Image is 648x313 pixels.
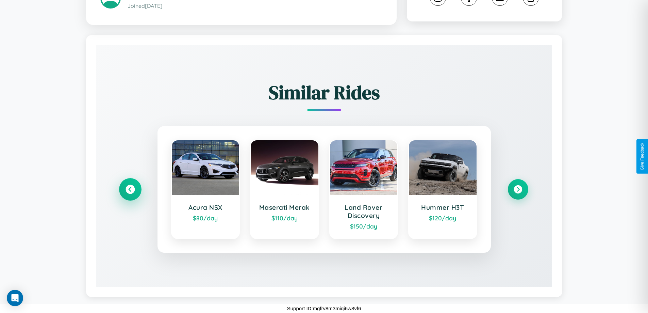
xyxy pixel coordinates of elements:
div: $ 120 /day [416,214,470,222]
a: Maserati Merak$110/day [250,140,319,239]
div: $ 110 /day [257,214,312,222]
div: $ 150 /day [337,222,391,230]
a: Acura NSX$80/day [171,140,240,239]
a: Hummer H3T$120/day [408,140,477,239]
p: Joined [DATE] [128,1,382,11]
h3: Hummer H3T [416,203,470,212]
div: $ 80 /day [179,214,233,222]
h3: Maserati Merak [257,203,312,212]
h3: Land Rover Discovery [337,203,391,220]
div: Open Intercom Messenger [7,290,23,306]
h2: Similar Rides [120,79,528,106]
p: Support ID: mgfrv8m3miqi6w8vf6 [287,304,361,313]
h3: Acura NSX [179,203,233,212]
a: Land Rover Discovery$150/day [329,140,398,239]
div: Give Feedback [640,143,645,170]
